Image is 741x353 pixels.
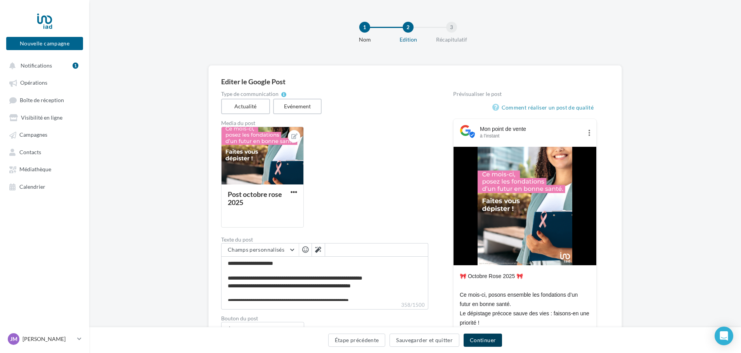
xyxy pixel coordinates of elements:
[715,327,733,345] div: Open Intercom Messenger
[464,334,502,347] button: Continuer
[19,132,47,138] span: Campagnes
[390,334,459,347] button: Sauvegarder et quitter
[446,22,457,33] div: 3
[480,133,582,139] div: à l'instant
[19,166,51,173] span: Médiathèque
[5,75,85,89] a: Opérations
[21,114,62,121] span: Visibilité en ligne
[221,237,428,242] label: Texte du post
[5,179,85,193] a: Calendrier
[478,147,572,265] img: Post octobre rose 2025
[221,316,428,321] label: Bouton du post
[20,80,47,86] span: Opérations
[221,78,609,85] div: Editer le Google Post
[427,36,476,43] div: Récapitulatif
[6,332,83,346] a: JM [PERSON_NAME]
[5,127,85,141] a: Campagnes
[221,120,428,126] div: Media du post
[228,190,282,207] div: Post octobre rose 2025
[21,62,52,69] span: Notifications
[273,99,322,114] label: Evénement
[221,322,304,335] button: Aucun
[10,335,17,343] span: JM
[5,162,85,176] a: Médiathèque
[228,325,244,332] span: Aucun
[19,183,45,190] span: Calendrier
[221,99,270,114] label: Actualité
[403,22,414,33] div: 2
[228,246,284,253] span: Champs personnalisés
[359,22,370,33] div: 1
[221,301,428,310] label: 358/1500
[328,334,386,347] button: Étape précédente
[5,110,85,124] a: Visibilité en ligne
[6,37,83,50] button: Nouvelle campagne
[383,36,433,43] div: Edition
[340,36,390,43] div: Nom
[221,91,279,97] span: Type de communication
[480,125,582,133] div: Mon point de vente
[222,243,299,257] button: Champs personnalisés
[5,93,85,107] a: Boîte de réception
[5,145,85,159] a: Contacts
[453,91,597,97] div: Prévisualiser le post
[20,97,64,103] span: Boîte de réception
[19,149,41,155] span: Contacts
[73,63,78,69] div: 1
[23,335,74,343] p: [PERSON_NAME]
[492,103,597,112] a: Comment réaliser un post de qualité
[5,58,81,72] button: Notifications 1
